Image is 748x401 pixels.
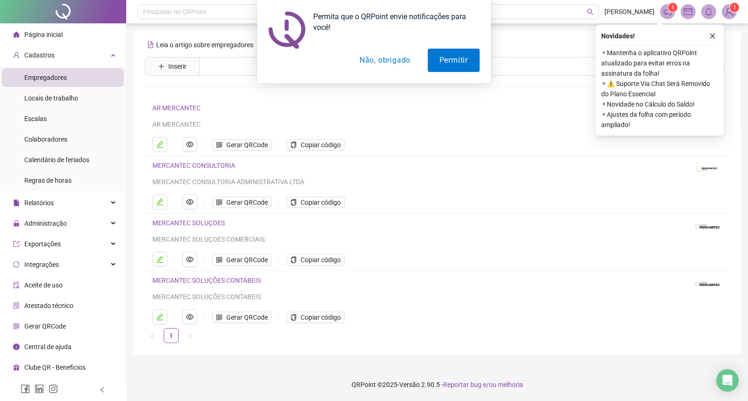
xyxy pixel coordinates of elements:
li: 1 [164,328,179,343]
button: Copiar código [287,254,345,265]
span: eye [186,256,194,263]
span: file [13,200,20,206]
span: qrcode [216,199,223,206]
span: left [99,387,106,393]
a: MERCANTEC SOLUÇOES [152,219,225,227]
img: logo [694,160,722,178]
span: audit [13,282,20,288]
span: ⚬ Novidade no Cálculo do Saldo! [601,99,718,109]
span: Copiar código [301,140,341,150]
span: Administração [24,220,67,227]
span: Copiar código [301,255,341,265]
a: MERCANTEC CONSULTORIA [152,162,235,169]
span: qrcode [13,323,20,329]
span: ⚬ ⚠️ Suporte Via Chat Será Removido do Plano Essencial [601,79,718,99]
div: Permita que o QRPoint envie notificações para você! [306,11,480,33]
span: copy [290,142,297,148]
span: Atestado técnico [24,302,73,309]
span: Exportações [24,240,61,248]
span: edit [156,141,164,148]
span: copy [290,314,297,321]
span: Calendário de feriados [24,156,89,164]
span: qrcode [216,257,223,263]
li: Próxima página [182,328,197,343]
span: Gerar QRCode [226,140,268,150]
span: eye [186,141,194,148]
span: Central de ajuda [24,343,72,351]
span: info-circle [13,344,20,350]
span: facebook [21,384,30,394]
span: instagram [49,384,58,394]
button: Gerar QRCode [212,312,272,323]
span: eye [186,313,194,321]
span: Aceite de uso [24,281,63,289]
span: Relatórios [24,199,54,207]
button: right [182,328,197,343]
span: sync [13,261,20,268]
span: Reportar bug e/ou melhoria [443,381,523,388]
span: export [13,241,20,247]
button: Não, obrigado [348,49,422,72]
span: edit [156,256,164,263]
span: Copiar código [301,312,341,322]
span: Locais de trabalho [24,94,78,102]
button: left [145,328,160,343]
span: qrcode [216,142,223,148]
div: MERCANTEC SOLUÇÕES CONTABEIS [152,292,683,302]
span: Integrações [24,261,59,268]
span: Colaboradores [24,136,67,143]
span: qrcode [216,314,223,321]
div: Open Intercom Messenger [716,369,739,392]
span: Gerar QRCode [226,255,268,265]
button: Copiar código [287,139,345,150]
span: copy [290,257,297,263]
footer: QRPoint © 2025 - 2.90.5 - [126,368,748,401]
span: Clube QR - Beneficios [24,364,86,371]
span: left [150,333,155,339]
button: Gerar QRCode [212,254,272,265]
span: Gerar QRCode [226,312,268,322]
button: Gerar QRCode [212,139,272,150]
div: MERCANTEC SOLUÇOES COMERCIAIS [152,234,683,244]
button: Gerar QRCode [212,197,272,208]
span: Regras de horas [24,177,72,184]
li: Página anterior [145,328,160,343]
span: copy [290,199,297,206]
span: Escalas [24,115,47,122]
span: ⚬ Ajustes da folha com período ampliado! [601,109,718,130]
span: Gerar QRCode [24,322,66,330]
span: Versão [399,381,420,388]
span: lock [13,220,20,227]
span: eye [186,198,194,206]
span: linkedin [35,384,44,394]
span: Copiar código [301,197,341,208]
a: MERCANTEC SOLUÇÕES CONTÁBEIS [152,277,261,284]
span: gift [13,364,20,371]
button: Copiar código [287,197,345,208]
img: notification icon [268,11,306,49]
span: solution [13,302,20,309]
a: AR MERCANTEC [152,104,201,112]
button: Copiar código [287,312,345,323]
span: edit [156,313,164,321]
img: logo [694,275,722,293]
div: MERCANTEC CONSULTORIA ADMINISTRATIVA LTDA [152,177,683,187]
span: Gerar QRCode [226,197,268,208]
a: 1 [164,329,178,343]
button: Permitir [428,49,480,72]
span: edit [156,198,164,206]
div: AR MERCANTEC [152,119,683,129]
span: right [187,333,193,339]
img: logo [694,217,722,235]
